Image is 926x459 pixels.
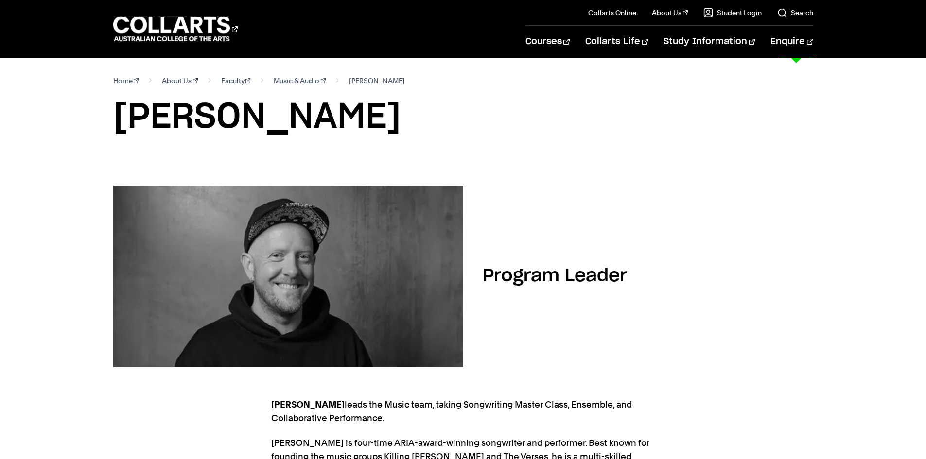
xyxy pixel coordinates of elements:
span: [PERSON_NAME] [349,74,405,87]
a: Study Information [664,26,755,58]
a: Courses [525,26,570,58]
a: Home [113,74,139,87]
a: Student Login [703,8,762,17]
a: About Us [162,74,198,87]
a: Search [777,8,813,17]
h1: [PERSON_NAME] [113,95,813,139]
p: leads the Music team, taking Songwriting Master Class, Ensemble, and Collaborative Performance. [271,398,655,425]
a: Enquire [770,26,813,58]
a: Music & Audio [274,74,326,87]
a: Collarts Life [585,26,648,58]
strong: [PERSON_NAME] [271,399,345,409]
a: About Us [652,8,688,17]
a: Collarts Online [588,8,636,17]
a: Faculty [221,74,251,87]
h2: Program Leader [483,267,627,285]
div: Go to homepage [113,15,238,43]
